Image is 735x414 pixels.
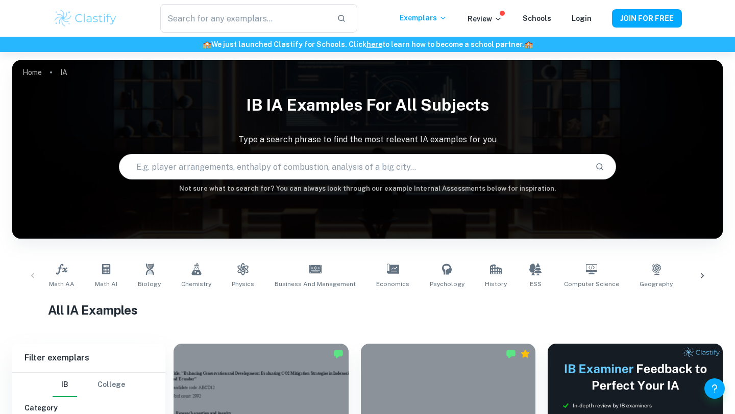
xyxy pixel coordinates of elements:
button: Help and Feedback [704,378,725,399]
p: Review [468,13,502,24]
h6: We just launched Clastify for Schools. Click to learn how to become a school partner. [2,39,733,50]
span: ESS [530,279,542,289]
button: College [97,373,125,397]
button: JOIN FOR FREE [612,9,682,28]
a: here [366,40,382,48]
span: History [485,279,507,289]
span: Chemistry [181,279,211,289]
a: Login [572,14,592,22]
p: Exemplars [400,12,447,23]
span: Physics [232,279,254,289]
h6: Filter exemplars [12,344,165,372]
span: Geography [640,279,673,289]
h1: IB IA examples for all subjects [12,89,723,121]
input: E.g. player arrangements, enthalpy of combustion, analysis of a big city... [119,152,587,181]
span: Biology [138,279,161,289]
a: Home [22,65,42,80]
img: Clastify logo [53,8,118,29]
button: IB [53,373,77,397]
span: Psychology [430,279,464,289]
span: 🏫 [524,40,533,48]
p: IA [60,67,67,78]
span: Business and Management [275,279,356,289]
img: Marked [333,349,344,359]
span: 🏫 [203,40,211,48]
h1: All IA Examples [48,301,688,319]
div: Filter type choice [53,373,125,397]
span: Economics [376,279,409,289]
input: Search for any exemplars... [160,4,329,33]
span: Math AA [49,279,75,289]
p: Type a search phrase to find the most relevant IA examples for you [12,134,723,146]
span: Computer Science [564,279,619,289]
img: Marked [506,349,516,359]
h6: Category [24,402,153,413]
div: Premium [520,349,530,359]
a: Schools [523,14,551,22]
span: Math AI [95,279,117,289]
button: Search [591,158,608,175]
h6: Not sure what to search for? You can always look through our example Internal Assessments below f... [12,184,723,194]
